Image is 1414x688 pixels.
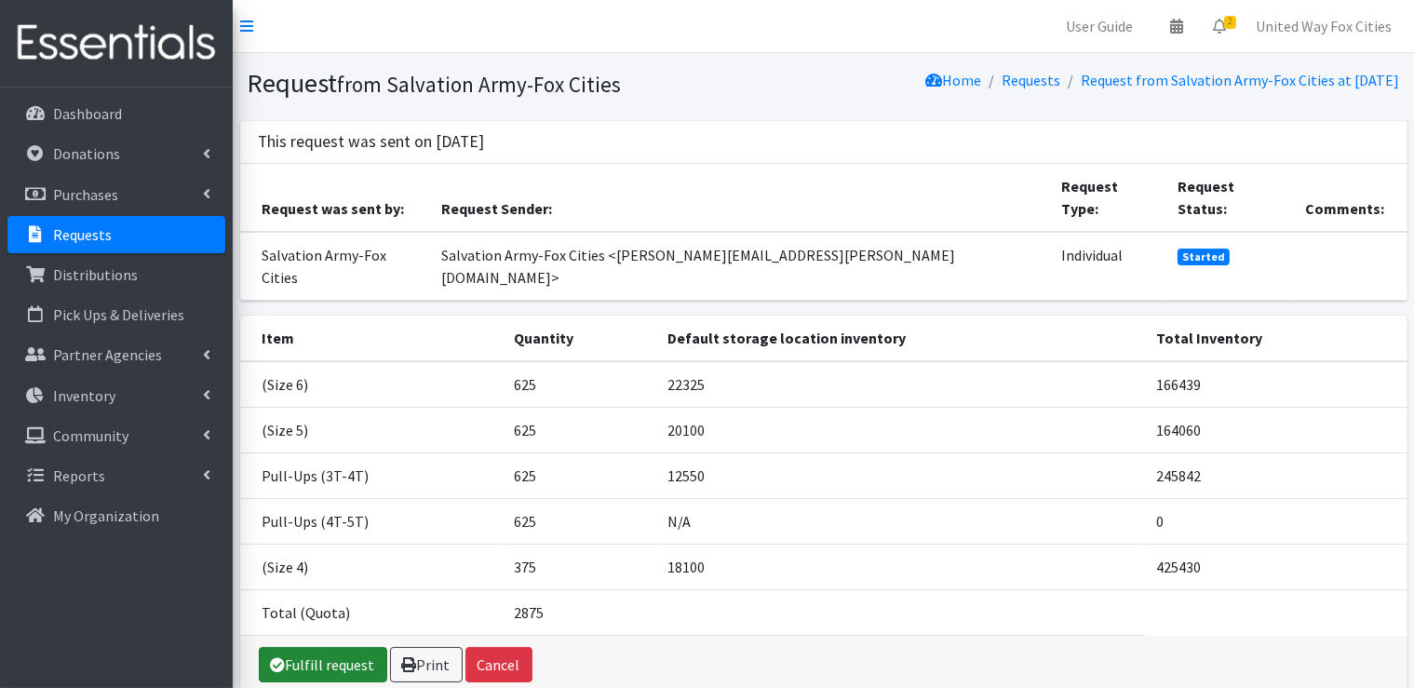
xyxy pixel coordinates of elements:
p: Purchases [53,185,118,204]
a: Distributions [7,256,225,293]
td: 0 [1145,498,1407,544]
td: Total (Quota) [240,589,504,635]
p: Partner Agencies [53,345,162,364]
a: Inventory [7,377,225,414]
span: Started [1178,249,1230,265]
span: 2 [1224,16,1236,29]
th: Request Sender: [430,164,1050,232]
td: 245842 [1145,452,1407,498]
img: HumanEssentials [7,12,225,74]
td: Individual [1050,232,1166,301]
td: Pull-Ups (4T-5T) [240,498,504,544]
td: 2875 [504,589,657,635]
td: 164060 [1145,407,1407,452]
p: My Organization [53,506,159,525]
a: Purchases [7,176,225,213]
a: Home [926,71,982,89]
td: N/A [656,498,1145,544]
td: 625 [504,452,657,498]
button: Cancel [465,647,532,682]
a: 2 [1198,7,1241,45]
td: 18100 [656,544,1145,589]
td: 12550 [656,452,1145,498]
a: United Way Fox Cities [1241,7,1407,45]
a: Community [7,417,225,454]
td: 20100 [656,407,1145,452]
th: Default storage location inventory [656,316,1145,361]
h3: This request was sent on [DATE] [259,132,485,152]
a: Request from Salvation Army-Fox Cities at [DATE] [1082,71,1400,89]
a: User Guide [1051,7,1148,45]
th: Request Type: [1050,164,1166,232]
td: Salvation Army-Fox Cities [240,232,431,301]
p: Dashboard [53,104,122,123]
a: Dashboard [7,95,225,132]
a: Fulfill request [259,647,387,682]
th: Item [240,316,504,361]
td: (Size 6) [240,361,504,408]
a: Requests [1003,71,1061,89]
a: Print [390,647,463,682]
td: 625 [504,361,657,408]
th: Comments: [1294,164,1407,232]
td: 375 [504,544,657,589]
p: Donations [53,144,120,163]
td: 625 [504,407,657,452]
a: Partner Agencies [7,336,225,373]
td: Salvation Army-Fox Cities <[PERSON_NAME][EMAIL_ADDRESS][PERSON_NAME][DOMAIN_NAME]> [430,232,1050,301]
p: Reports [53,466,105,485]
a: Requests [7,216,225,253]
td: 166439 [1145,361,1407,408]
a: Reports [7,457,225,494]
p: Community [53,426,128,445]
p: Pick Ups & Deliveries [53,305,184,324]
td: Pull-Ups (3T-4T) [240,452,504,498]
small: from Salvation Army-Fox Cities [338,71,622,98]
th: Total Inventory [1145,316,1407,361]
p: Requests [53,225,112,244]
td: 625 [504,498,657,544]
td: 425430 [1145,544,1407,589]
th: Request was sent by: [240,164,431,232]
th: Request Status: [1166,164,1294,232]
td: (Size 5) [240,407,504,452]
a: My Organization [7,497,225,534]
td: (Size 4) [240,544,504,589]
p: Distributions [53,265,138,284]
th: Quantity [504,316,657,361]
h1: Request [248,67,817,100]
td: 22325 [656,361,1145,408]
p: Inventory [53,386,115,405]
a: Donations [7,135,225,172]
a: Pick Ups & Deliveries [7,296,225,333]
